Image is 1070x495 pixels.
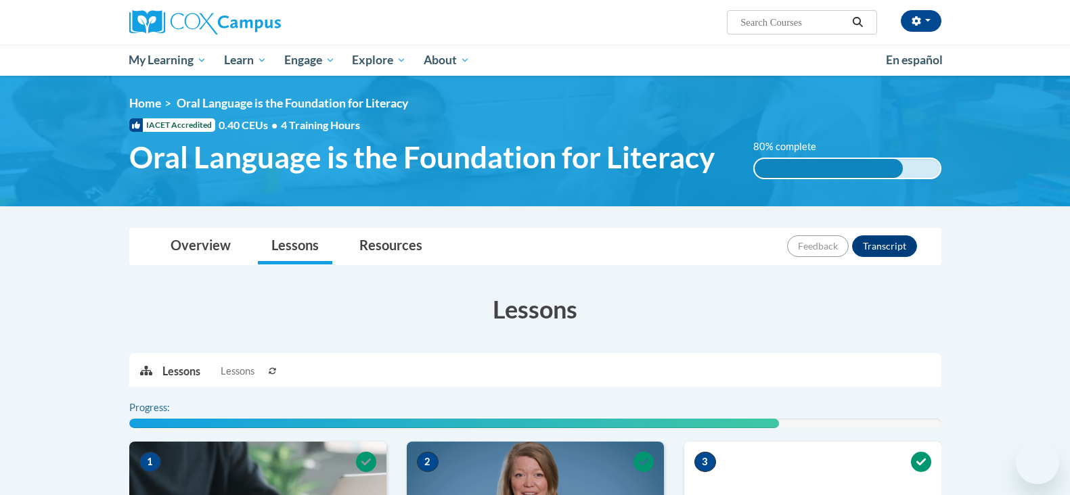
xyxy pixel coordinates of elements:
[129,118,215,132] span: IACET Accredited
[129,96,161,110] a: Home
[129,400,207,415] label: Progress:
[755,159,903,178] div: 80% complete
[221,364,254,379] span: Lessons
[177,96,408,110] span: Oral Language is the Foundation for Literacy
[343,45,415,76] a: Explore
[162,364,200,379] p: Lessons
[877,46,952,74] a: En español
[694,452,716,472] span: 3
[224,52,267,68] span: Learn
[284,52,335,68] span: Engage
[129,292,941,326] h3: Lessons
[129,52,206,68] span: My Learning
[901,10,941,32] button: Account Settings
[415,45,478,76] a: About
[739,14,847,30] input: Search Courses
[258,229,332,264] a: Lessons
[281,118,360,131] span: 4 Training Hours
[417,452,439,472] span: 2
[275,45,344,76] a: Engage
[215,45,275,76] a: Learn
[120,45,216,76] a: My Learning
[886,53,943,67] span: En español
[424,52,470,68] span: About
[109,45,962,76] div: Main menu
[139,452,161,472] span: 1
[129,10,281,34] img: Cox Campus
[753,139,831,154] label: 80% complete
[271,118,277,131] span: •
[847,14,868,30] button: Search
[352,52,406,68] span: Explore
[787,235,849,257] button: Feedback
[129,139,715,175] span: Oral Language is the Foundation for Literacy
[852,235,917,257] button: Transcript
[129,10,386,34] a: Cox Campus
[157,229,244,264] a: Overview
[219,118,281,133] span: 0.40 CEUs
[1016,441,1059,484] iframe: Button to launch messaging window
[346,229,436,264] a: Resources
